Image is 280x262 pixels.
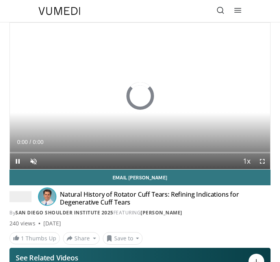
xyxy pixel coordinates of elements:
p: See Related Videos [16,254,113,262]
button: Fullscreen [254,153,270,169]
div: Progress Bar [10,152,270,153]
div: By FEATURING [9,209,271,216]
span: / [30,139,31,145]
div: [DATE] [43,220,61,227]
img: San Diego Shoulder Institute 2025 [9,190,32,203]
span: 1 [21,234,24,242]
button: Save to [103,232,143,245]
video-js: Video Player [10,23,270,169]
button: Playback Rate [239,153,254,169]
span: 240 views [9,220,35,227]
span: 0:00 [17,139,28,145]
a: San Diego Shoulder Institute 2025 [15,209,113,216]
a: Email [PERSON_NAME] [9,170,271,185]
img: Avatar [38,187,57,206]
img: VuMedi Logo [39,7,80,15]
button: Unmute [26,153,41,169]
h4: Natural History of Rotator Cuff Tears: Refining Indications for Degenerative Cuff Tears [60,190,245,206]
a: [PERSON_NAME] [141,209,182,216]
span: 0:00 [33,139,43,145]
button: Share [63,232,100,245]
a: 1 Thumbs Up [9,232,60,244]
button: Pause [10,153,26,169]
